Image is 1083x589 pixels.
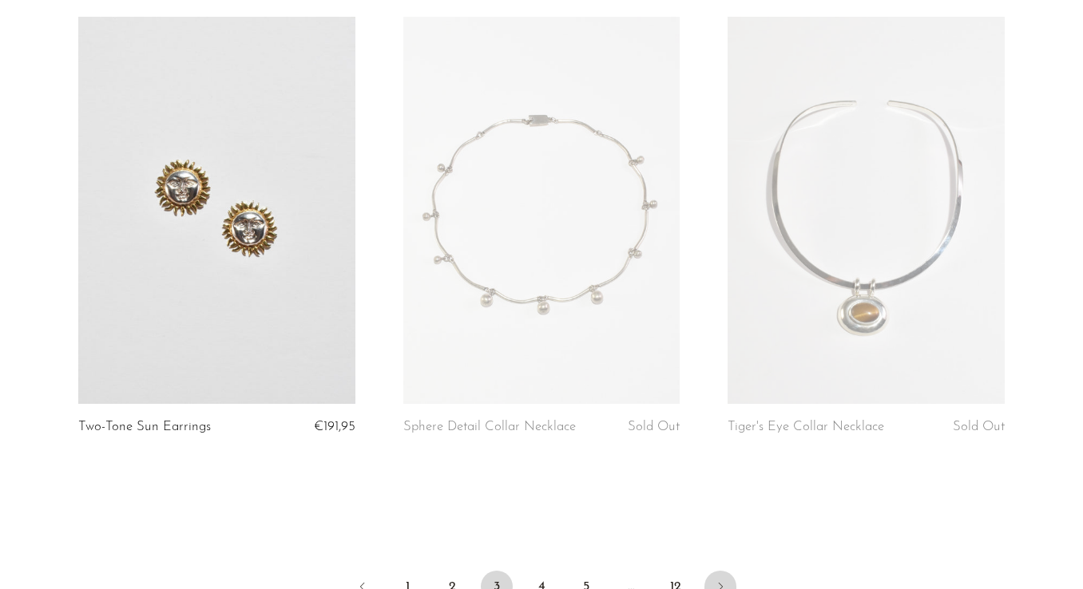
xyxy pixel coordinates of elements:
span: €191,95 [314,420,355,433]
a: Sphere Detail Collar Necklace [403,420,576,434]
span: Sold Out [628,420,680,433]
a: Tiger's Eye Collar Necklace [728,420,884,434]
a: Two-Tone Sun Earrings [78,420,211,434]
span: Sold Out [953,420,1005,433]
